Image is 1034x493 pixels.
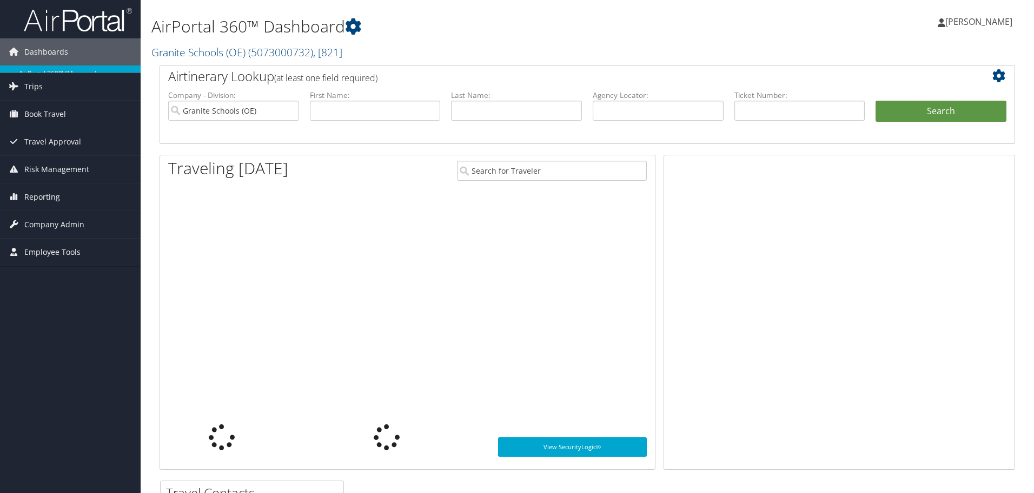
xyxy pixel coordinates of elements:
[168,90,299,101] label: Company - Division:
[938,5,1023,38] a: [PERSON_NAME]
[24,101,66,128] span: Book Travel
[24,211,84,238] span: Company Admin
[248,45,313,60] span: ( 5073000732 )
[24,128,81,155] span: Travel Approval
[24,183,60,211] span: Reporting
[498,437,647,457] a: View SecurityLogic®
[310,90,441,101] label: First Name:
[274,72,377,84] span: (at least one field required)
[945,16,1012,28] span: [PERSON_NAME]
[168,157,288,180] h1: Traveling [DATE]
[168,67,935,86] h2: Airtinerary Lookup
[24,156,89,183] span: Risk Management
[734,90,865,101] label: Ticket Number:
[151,45,342,60] a: Granite Schools (OE)
[313,45,342,60] span: , [ 821 ]
[451,90,582,101] label: Last Name:
[24,38,68,65] span: Dashboards
[24,239,81,266] span: Employee Tools
[876,101,1006,122] button: Search
[151,15,733,38] h1: AirPortal 360™ Dashboard
[457,161,647,181] input: Search for Traveler
[24,73,43,100] span: Trips
[593,90,724,101] label: Agency Locator:
[24,7,132,32] img: airportal-logo.png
